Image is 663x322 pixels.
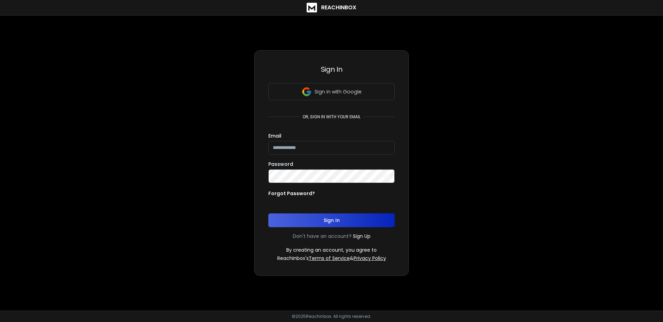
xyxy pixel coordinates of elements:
[293,233,352,240] p: Don't have an account?
[268,83,395,100] button: Sign in with Google
[268,64,395,74] h3: Sign In
[315,88,362,95] p: Sign in with Google
[307,3,356,12] a: ReachInbox
[277,255,386,262] p: ReachInbox's &
[286,246,377,253] p: By creating an account, you agree to
[321,3,356,12] h1: ReachInbox
[309,255,350,262] a: Terms of Service
[353,233,371,240] a: Sign Up
[354,255,386,262] a: Privacy Policy
[307,3,317,12] img: logo
[292,314,371,319] p: © 2025 Reachinbox. All rights reserved.
[268,213,395,227] button: Sign In
[300,114,363,120] p: or, sign in with your email
[268,133,281,138] label: Email
[268,190,315,197] p: Forgot Password?
[268,162,293,167] label: Password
